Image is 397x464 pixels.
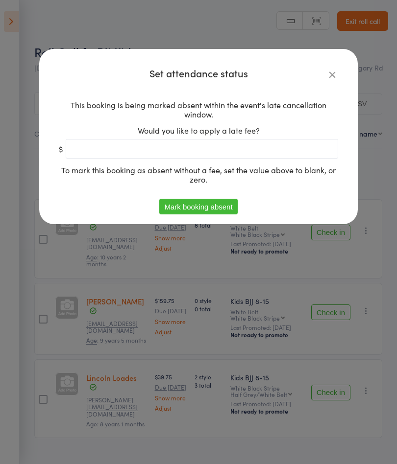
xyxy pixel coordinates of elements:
a: Close [326,69,338,80]
button: Mark booking absent [159,199,237,214]
h4: Set attendance status [59,69,338,78]
div: This booking is being marked absent within the event's late cancellation window. [59,100,338,119]
div: Would you like to apply a late fee? [59,126,338,135]
div: To mark this booking as absent without a fee, set the value above to blank, or zero. [59,165,338,184]
span: $ [59,144,63,154]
